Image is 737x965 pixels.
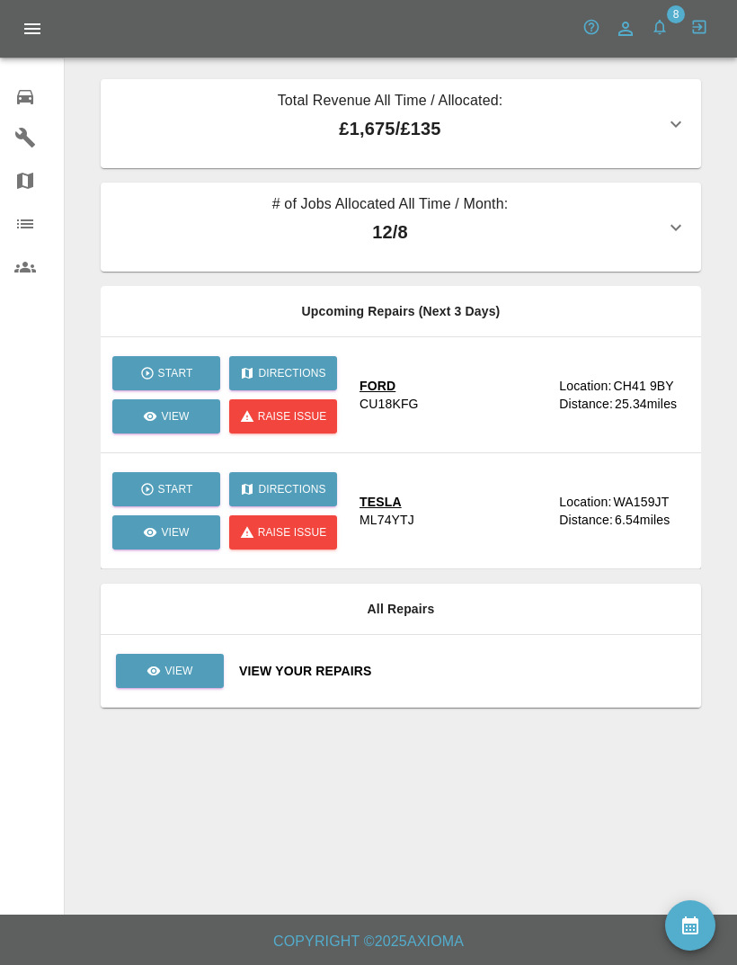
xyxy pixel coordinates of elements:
[112,472,220,506] button: Start
[101,183,701,272] button: # of Jobs Allocated All Time / Month:12/8
[164,663,192,679] p: View
[229,399,337,433] button: Raise issue
[239,662,687,680] a: View Your Repairs
[360,493,545,529] a: TESLAML74YTJ
[14,929,723,954] h6: Copyright © 2025 Axioma
[559,377,611,395] div: Location:
[615,395,687,413] div: 25.34 miles
[258,408,327,424] p: Raise issue
[559,511,613,529] div: Distance:
[258,481,325,497] p: Directions
[258,524,327,541] p: Raise issue
[360,377,419,395] div: FORD
[115,193,665,219] p: # of Jobs Allocated All Time / Month:
[360,493,414,511] div: TESLA
[11,7,54,50] button: Open drawer
[101,286,701,337] th: Upcoming Repairs (Next 3 Days)
[115,90,665,115] p: Total Revenue All Time / Allocated:
[161,524,189,541] p: View
[667,5,685,23] span: 8
[116,654,224,688] a: View
[115,115,665,142] p: £1,675 / £135
[559,493,687,529] a: Location:WA159JTDistance:6.54miles
[101,584,701,635] th: All Repairs
[115,219,665,246] p: 12 / 8
[229,472,337,506] button: Directions
[613,377,673,395] div: CH41 9BY
[101,79,701,168] button: Total Revenue All Time / Allocated:£1,675/£135
[158,481,193,497] p: Start
[112,515,220,550] a: View
[360,395,419,413] div: CU18KFG
[229,356,337,390] button: Directions
[158,365,193,381] p: Start
[161,408,189,424] p: View
[258,365,325,381] p: Directions
[229,515,337,550] button: Raise issue
[360,377,545,413] a: FORDCU18KFG
[559,377,687,413] a: Location:CH41 9BYDistance:25.34miles
[112,399,220,433] a: View
[559,395,613,413] div: Distance:
[112,356,220,390] button: Start
[665,900,715,951] button: availability
[115,663,225,677] a: View
[559,493,611,511] div: Location:
[613,493,669,511] div: WA159JT
[615,511,687,529] div: 6.54 miles
[360,511,414,529] div: ML74YTJ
